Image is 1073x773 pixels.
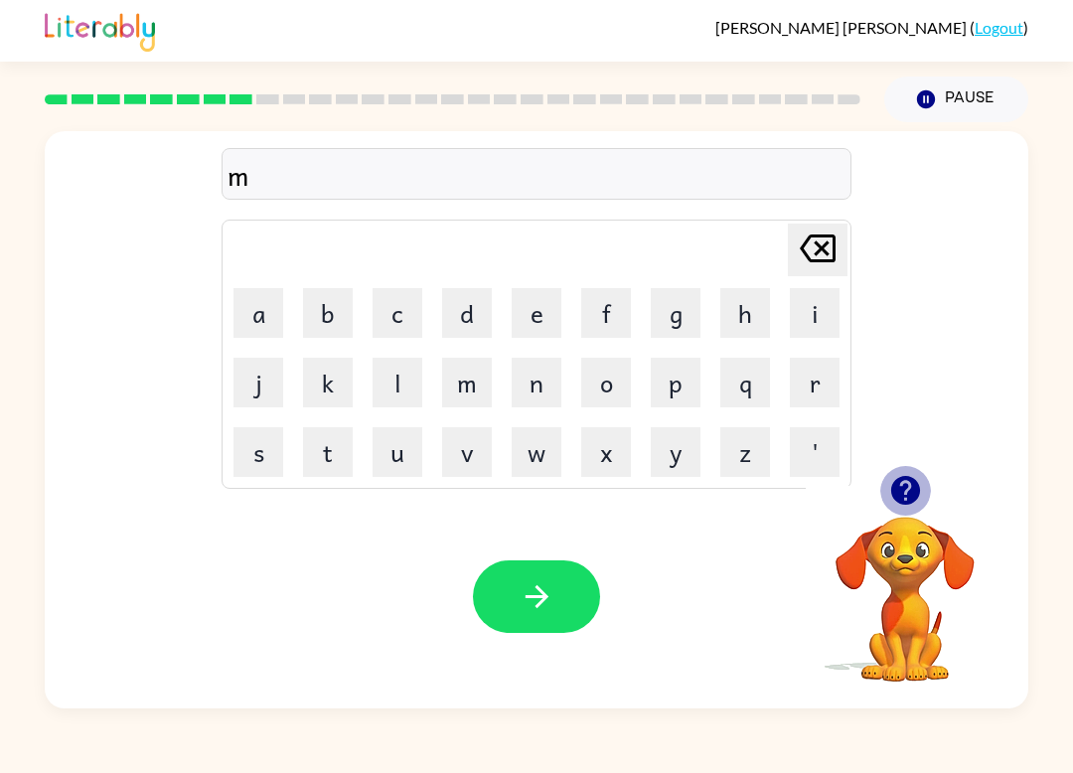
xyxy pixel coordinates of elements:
button: s [233,427,283,477]
button: i [790,288,840,338]
video: Your browser must support playing .mp4 files to use Literably. Please try using another browser. [806,486,1004,685]
img: Literably [45,8,155,52]
button: u [373,427,422,477]
button: o [581,358,631,407]
button: v [442,427,492,477]
button: ' [790,427,840,477]
span: [PERSON_NAME] [PERSON_NAME] [715,18,970,37]
button: f [581,288,631,338]
button: Pause [884,77,1028,122]
button: k [303,358,353,407]
button: q [720,358,770,407]
button: t [303,427,353,477]
button: c [373,288,422,338]
button: w [512,427,561,477]
button: e [512,288,561,338]
div: ( ) [715,18,1028,37]
button: l [373,358,422,407]
button: d [442,288,492,338]
button: j [233,358,283,407]
button: h [720,288,770,338]
button: g [651,288,700,338]
button: y [651,427,700,477]
div: m [228,154,845,196]
button: p [651,358,700,407]
button: b [303,288,353,338]
button: a [233,288,283,338]
button: z [720,427,770,477]
button: m [442,358,492,407]
button: r [790,358,840,407]
a: Logout [975,18,1023,37]
button: n [512,358,561,407]
button: x [581,427,631,477]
